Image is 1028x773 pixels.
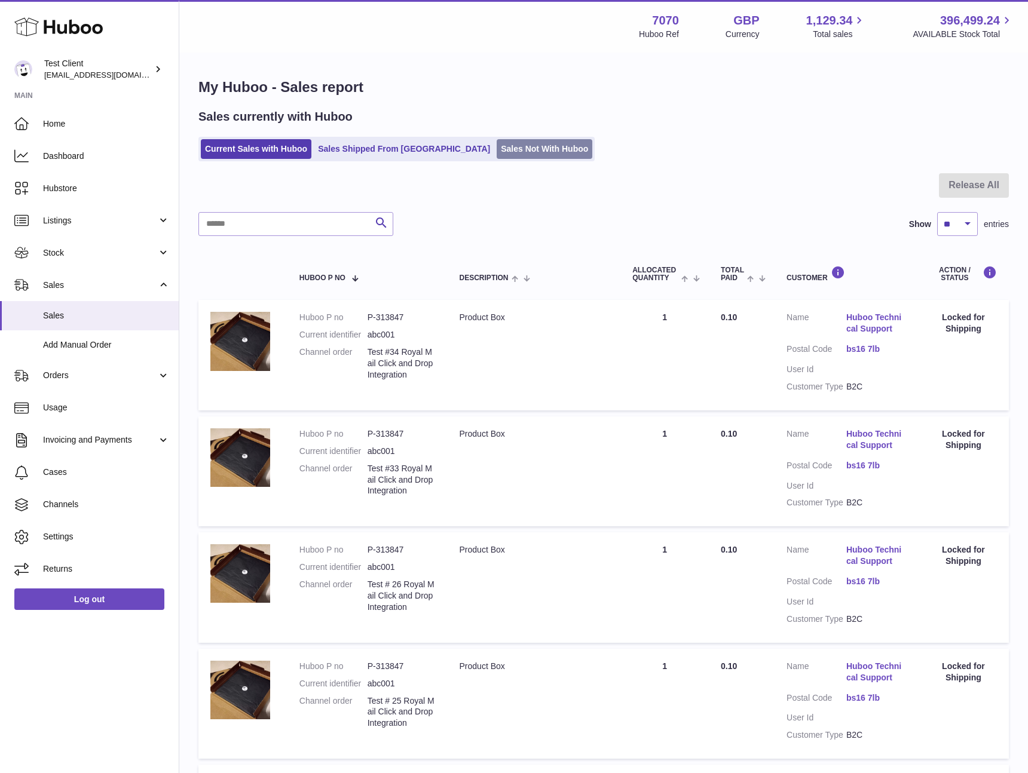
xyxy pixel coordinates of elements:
dt: User Id [787,596,846,608]
dt: Customer Type [787,614,846,625]
dt: User Id [787,364,846,375]
a: Huboo Technical Support [846,544,906,567]
img: internalAdmin-7070@internal.huboo.com [14,60,32,78]
span: 0.10 [721,661,737,671]
dd: Test #34 Royal Mail Click and Drop Integration [368,346,436,381]
dt: Channel order [299,463,368,497]
span: AVAILABLE Stock Total [913,29,1014,40]
a: Huboo Technical Support [846,428,906,451]
dt: Name [787,661,846,686]
td: 1 [620,300,709,410]
a: Sales Not With Huboo [497,139,592,159]
dt: Name [787,544,846,570]
span: Dashboard [43,151,170,162]
td: 1 [620,416,709,526]
span: Invoicing and Payments [43,434,157,446]
dt: Customer Type [787,381,846,392]
dd: P-313847 [368,312,436,323]
dd: abc001 [368,562,436,573]
dt: Huboo P no [299,661,368,672]
a: bs16 7lb [846,343,906,355]
div: Product Box [460,661,609,672]
span: Add Manual Order [43,339,170,351]
td: 1 [620,532,709,642]
a: 396,499.24 AVAILABLE Stock Total [913,13,1014,40]
span: 0.10 [721,545,737,554]
h1: My Huboo - Sales report [198,78,1009,97]
dd: abc001 [368,446,436,457]
div: Huboo Ref [639,29,679,40]
span: Total sales [813,29,866,40]
span: Total paid [721,266,744,282]
div: Locked for Shipping [930,312,997,335]
dd: Test # 25 Royal Mail Click and Drop Integration [368,695,436,729]
dt: Postal Code [787,576,846,590]
dt: Customer Type [787,729,846,741]
dt: Current identifier [299,562,368,573]
dd: abc001 [368,678,436,689]
span: ALLOCATED Quantity [632,266,678,282]
dt: Channel order [299,695,368,729]
h2: Sales currently with Huboo [198,109,353,125]
strong: GBP [733,13,759,29]
span: Description [460,274,509,282]
dt: Huboo P no [299,312,368,323]
span: 0.10 [721,312,737,322]
div: Locked for Shipping [930,428,997,451]
a: bs16 7lb [846,576,906,587]
div: Test Client [44,58,152,81]
a: Huboo Technical Support [846,661,906,683]
div: Locked for Shipping [930,544,997,567]
dt: Postal Code [787,692,846,707]
a: Huboo Technical Support [846,312,906,335]
dd: Test # 26 Royal Mail Click and Drop Integration [368,579,436,613]
dd: Test #33 Royal Mail Click and Drop Integration [368,463,436,497]
dd: B2C [846,381,906,392]
a: Log out [14,588,164,610]
div: Locked for Shipping [930,661,997,683]
dd: P-313847 [368,544,436,556]
span: Channels [43,499,170,510]
span: Home [43,118,170,130]
a: Current Sales with Huboo [201,139,311,159]
span: Sales [43,280,157,291]
dd: B2C [846,614,906,625]
span: Hubstore [43,183,170,194]
td: 1 [620,649,709,759]
span: entries [984,219,1009,230]
img: 70701730305952.jpg [210,544,270,603]
span: Cases [43,467,170,478]
dd: B2C [846,729,906,741]
dd: abc001 [368,329,436,341]
div: Product Box [460,544,609,556]
div: Product Box [460,428,609,440]
div: Currency [726,29,760,40]
dt: Name [787,428,846,454]
img: 70701730305952.jpg [210,661,270,719]
span: 0.10 [721,429,737,438]
a: bs16 7lb [846,692,906,704]
dt: Customer Type [787,497,846,508]
dt: Current identifier [299,678,368,689]
dt: Current identifier [299,446,368,457]
img: 70701730305952.jpg [210,428,270,487]
strong: 7070 [652,13,679,29]
span: Listings [43,215,157,226]
span: Settings [43,531,170,542]
span: Usage [43,402,170,413]
div: Product Box [460,312,609,323]
a: 1,129.34 Total sales [806,13,867,40]
span: 1,129.34 [806,13,853,29]
dt: Huboo P no [299,428,368,440]
dt: Huboo P no [299,544,368,556]
img: 70701730305952.jpg [210,312,270,370]
span: Orders [43,370,157,381]
dt: User Id [787,712,846,723]
span: Stock [43,247,157,259]
dd: B2C [846,497,906,508]
label: Show [909,219,931,230]
a: bs16 7lb [846,460,906,471]
a: Sales Shipped From [GEOGRAPHIC_DATA] [314,139,494,159]
dt: Channel order [299,346,368,381]
dt: User Id [787,480,846,492]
